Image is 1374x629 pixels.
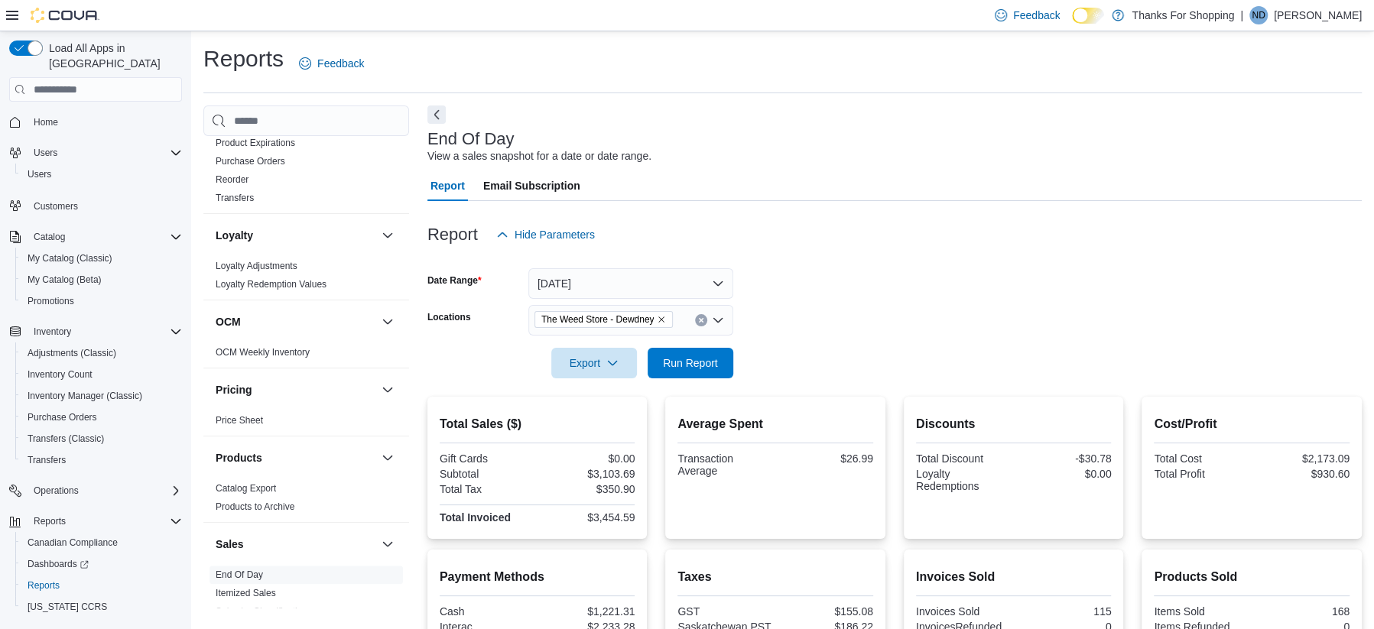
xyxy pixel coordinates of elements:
[541,312,655,327] span: The Weed Store - Dewdney
[28,368,93,381] span: Inventory Count
[203,479,409,522] div: Products
[1255,452,1350,465] div: $2,173.09
[34,515,66,527] span: Reports
[15,248,188,269] button: My Catalog (Classic)
[778,452,873,465] div: $26.99
[3,142,188,164] button: Users
[1274,6,1362,24] p: [PERSON_NAME]
[216,192,254,204] span: Transfers
[216,482,276,494] span: Catalog Export
[203,257,409,300] div: Loyalty
[21,249,182,267] span: My Catalog (Classic)
[916,568,1112,586] h2: Invoices Sold
[427,311,471,323] label: Locations
[203,411,409,436] div: Pricing
[677,415,873,433] h2: Average Spent
[541,452,635,465] div: $0.00
[483,170,580,201] span: Email Subscription
[216,569,263,581] span: End Of Day
[1154,452,1249,465] div: Total Cost
[216,450,375,465] button: Products
[1154,605,1249,618] div: Items Sold
[31,8,99,23] img: Cova
[216,174,248,185] a: Reorder
[216,501,294,513] span: Products to Archive
[15,449,188,471] button: Transfers
[28,323,182,341] span: Inventory
[21,344,182,362] span: Adjustments (Classic)
[430,170,465,201] span: Report
[216,193,254,203] a: Transfers
[440,568,635,586] h2: Payment Methods
[216,279,326,290] a: Loyalty Redemption Values
[541,511,635,524] div: $3,454.59
[28,196,182,215] span: Customers
[28,454,66,466] span: Transfers
[21,387,182,405] span: Inventory Manager (Classic)
[378,381,397,399] button: Pricing
[28,228,71,246] button: Catalog
[378,226,397,245] button: Loyalty
[216,347,310,358] a: OCM Weekly Inventory
[560,348,628,378] span: Export
[216,382,375,397] button: Pricing
[440,483,534,495] div: Total Tax
[21,387,148,405] a: Inventory Manager (Classic)
[3,194,188,216] button: Customers
[1154,568,1350,586] h2: Products Sold
[15,385,188,407] button: Inventory Manager (Classic)
[677,568,873,586] h2: Taxes
[916,605,1011,618] div: Invoices Sold
[1255,605,1350,618] div: 168
[28,390,142,402] span: Inventory Manager (Classic)
[21,365,99,384] a: Inventory Count
[427,105,446,124] button: Next
[216,605,307,618] span: Sales by Classification
[28,144,182,162] span: Users
[21,598,113,616] a: [US_STATE] CCRS
[440,452,534,465] div: Gift Cards
[1255,468,1350,480] div: $930.60
[216,483,276,494] a: Catalog Export
[216,501,294,512] a: Products to Archive
[528,268,733,299] button: [DATE]
[427,225,478,244] h3: Report
[677,452,772,477] div: Transaction Average
[34,231,65,243] span: Catalog
[216,346,310,358] span: OCM Weekly Inventory
[3,480,188,501] button: Operations
[21,576,66,595] a: Reports
[15,596,188,618] button: [US_STATE] CCRS
[1013,8,1060,23] span: Feedback
[28,274,102,286] span: My Catalog (Beta)
[1249,6,1268,24] div: Nikki Dusyk
[28,295,74,307] span: Promotions
[28,144,63,162] button: Users
[712,314,724,326] button: Open list of options
[21,555,95,573] a: Dashboards
[916,415,1112,433] h2: Discounts
[1154,468,1249,480] div: Total Profit
[657,315,666,324] button: Remove The Weed Store - Dewdney from selection in this group
[648,348,733,378] button: Run Report
[28,347,116,359] span: Adjustments (Classic)
[15,364,188,385] button: Inventory Count
[440,511,511,524] strong: Total Invoiced
[43,41,182,71] span: Load All Apps in [GEOGRAPHIC_DATA]
[677,605,772,618] div: GST
[15,553,188,575] a: Dashboards
[216,588,276,598] a: Itemized Sales
[21,430,182,448] span: Transfers (Classic)
[21,165,57,183] a: Users
[541,605,635,618] div: $1,221.31
[440,468,534,480] div: Subtotal
[551,348,637,378] button: Export
[203,343,409,368] div: OCM
[1017,452,1112,465] div: -$30.78
[21,292,182,310] span: Promotions
[216,156,285,167] a: Purchase Orders
[15,575,188,596] button: Reports
[216,450,262,465] h3: Products
[1017,605,1112,618] div: 115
